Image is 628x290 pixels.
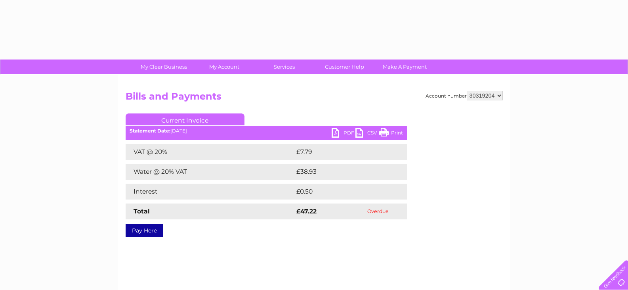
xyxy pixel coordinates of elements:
a: CSV [355,128,379,140]
a: Customer Help [312,60,377,74]
td: Overdue [349,204,407,219]
td: Interest [126,184,294,200]
div: [DATE] [126,128,407,134]
td: £38.93 [294,164,391,180]
h2: Bills and Payments [126,91,503,106]
a: Services [252,60,317,74]
a: My Account [191,60,257,74]
a: PDF [332,128,355,140]
a: My Clear Business [131,60,197,74]
a: Pay Here [126,224,163,237]
div: Account number [426,91,503,100]
a: Make A Payment [372,60,437,74]
a: Current Invoice [126,113,244,125]
strong: Total [134,207,150,215]
td: Water @ 20% VAT [126,164,294,180]
td: £0.50 [294,184,388,200]
td: VAT @ 20% [126,144,294,160]
strong: £47.22 [296,207,317,215]
a: Print [379,128,403,140]
b: Statement Date: [130,128,170,134]
td: £7.79 [294,144,388,160]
